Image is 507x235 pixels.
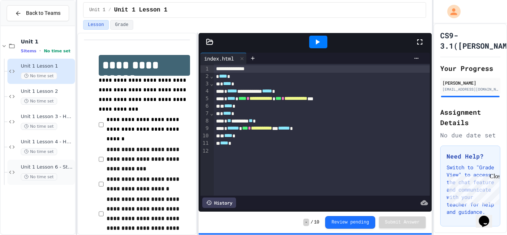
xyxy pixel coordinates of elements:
h3: Need Help? [447,152,494,161]
div: No due date set [440,131,500,140]
button: Grade [110,20,133,30]
button: Review pending [325,216,375,229]
span: • [39,48,41,54]
span: / [108,7,111,13]
span: / [311,219,313,225]
span: Unit 1 Lesson 2 [21,88,73,95]
span: - [303,219,309,226]
span: Unit 1 Lesson 6 - Stations 1 [21,164,73,170]
span: Fold line [210,81,213,87]
span: Back to Teams [26,9,60,17]
span: No time set [21,98,57,105]
div: 5 [200,95,210,102]
div: index.html [200,53,247,64]
div: Chat with us now!Close [3,3,51,47]
iframe: chat widget [476,205,500,228]
div: 3 [200,80,210,88]
button: Back to Teams [7,5,69,21]
span: 5 items [21,49,36,53]
span: Fold line [210,110,213,116]
iframe: chat widget [445,173,500,205]
h2: Assignment Details [440,107,500,128]
div: 4 [200,88,210,95]
p: Switch to "Grade View" to access the chat feature and communicate with your teacher for help and ... [447,164,494,216]
span: No time set [44,49,71,53]
div: 10 [200,132,210,140]
div: My Account [439,3,462,20]
div: 1 [200,65,210,73]
span: Unit 1 Lesson 1 [21,63,73,69]
div: [PERSON_NAME] [442,79,498,86]
div: index.html [200,55,238,62]
div: 9 [200,125,210,132]
div: 12 [200,147,210,155]
div: 7 [200,110,210,117]
div: 6 [200,102,210,110]
span: Unit 1 [21,38,73,45]
span: No time set [21,123,57,130]
span: No time set [21,173,57,180]
span: Unit 1 Lesson 3 - Heading and paragraph tags [21,114,73,120]
div: 8 [200,117,210,125]
div: [EMAIL_ADDRESS][DOMAIN_NAME] [442,87,498,92]
span: No time set [21,148,57,155]
span: No time set [21,72,57,79]
span: Unit 1 Lesson 1 [114,6,167,14]
span: Unit 1 Lesson 4 - Headlines Lab [21,139,73,145]
button: Submit Answer [379,216,426,228]
span: Fold line [210,73,213,79]
div: History [202,198,236,208]
div: 11 [200,140,210,147]
span: Submit Answer [385,219,420,225]
button: Lesson [83,20,109,30]
h2: Your Progress [440,63,500,74]
div: 2 [200,73,210,80]
span: Unit 1 [89,7,105,13]
span: 10 [314,219,319,225]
